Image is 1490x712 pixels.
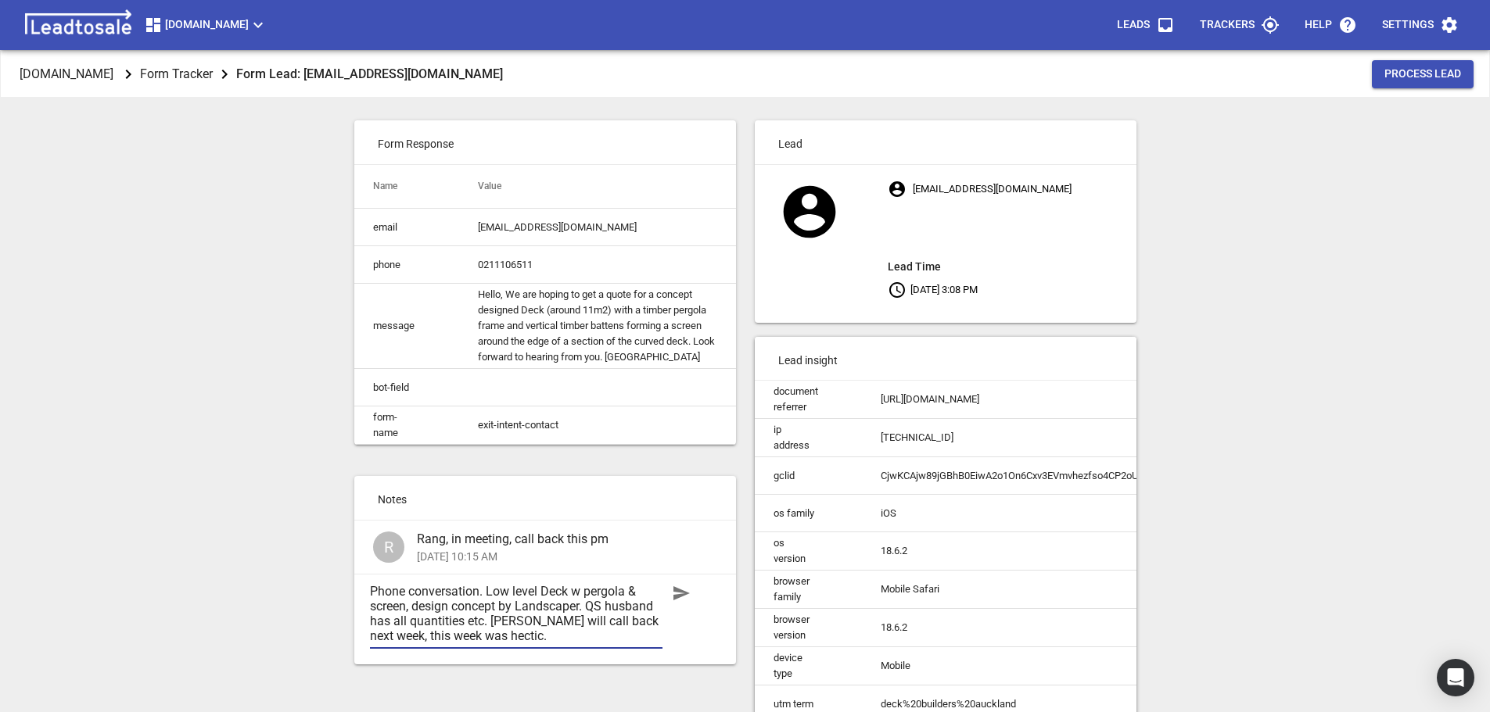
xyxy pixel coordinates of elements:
td: Mobile Safari [862,571,1399,609]
td: form-name [354,406,459,445]
svg: Your local time [888,281,907,299]
th: Value [459,165,736,209]
span: Rang, in meeting, call back this pm [417,530,705,549]
p: Help [1305,17,1332,33]
p: Trackers [1200,17,1255,33]
td: bot-field [354,369,459,406]
td: [TECHNICAL_ID] [862,419,1399,457]
td: 18.6.2 [862,609,1399,647]
td: gclid [755,457,862,495]
th: Name [354,165,459,209]
td: browser version [755,609,862,647]
p: Form Response [354,120,736,164]
td: os family [755,495,862,532]
button: [DOMAIN_NAME] [138,9,274,41]
td: exit-intent-contact [459,406,736,445]
td: email [354,209,459,246]
span: Process Lead [1384,66,1461,82]
p: [DOMAIN_NAME] [20,65,113,83]
td: phone [354,246,459,284]
td: iOS [862,495,1399,532]
aside: Form Lead: [EMAIL_ADDRESS][DOMAIN_NAME] [236,63,503,84]
p: Lead insight [755,337,1136,381]
p: [DATE] 10:15 AM [417,549,705,565]
p: Notes [354,476,736,520]
div: Open Intercom Messenger [1437,659,1474,696]
p: Form Tracker [140,65,213,83]
textarea: Phone conversation. Low level Deck w pergola & screen, design concept by Landscaper. QS husband h... [370,584,662,643]
p: Leads [1117,17,1150,33]
p: [EMAIL_ADDRESS][DOMAIN_NAME] [DATE] 3:08 PM [888,175,1136,303]
img: logo [19,9,138,41]
td: browser family [755,571,862,609]
button: Process Lead [1372,60,1474,88]
td: Mobile [862,647,1399,685]
p: Lead [755,120,1136,164]
aside: Lead Time [888,257,1136,276]
td: os version [755,532,862,571]
td: 0211106511 [459,246,736,284]
span: [DOMAIN_NAME] [144,16,267,34]
td: Hello, We are hoping to get a quote for a concept designed Deck (around 11m2) with a timber pergo... [459,284,736,369]
td: 18.6.2 [862,532,1399,571]
td: device type [755,647,862,685]
td: [URL][DOMAIN_NAME] [862,381,1399,419]
p: Settings [1382,17,1434,33]
td: message [354,284,459,369]
div: Ross Dustin [373,531,404,563]
td: CjwKCAjw89jGBhB0EiwA2o1On6Cxv3EVmvhezfso4CP2oU6C_4oV0E10xMHlklBllztkE9RPT2FqKxoCt38QAvD_BwE [862,457,1399,495]
td: [EMAIL_ADDRESS][DOMAIN_NAME] [459,209,736,246]
td: document referrer [755,381,862,419]
td: ip address [755,419,862,457]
